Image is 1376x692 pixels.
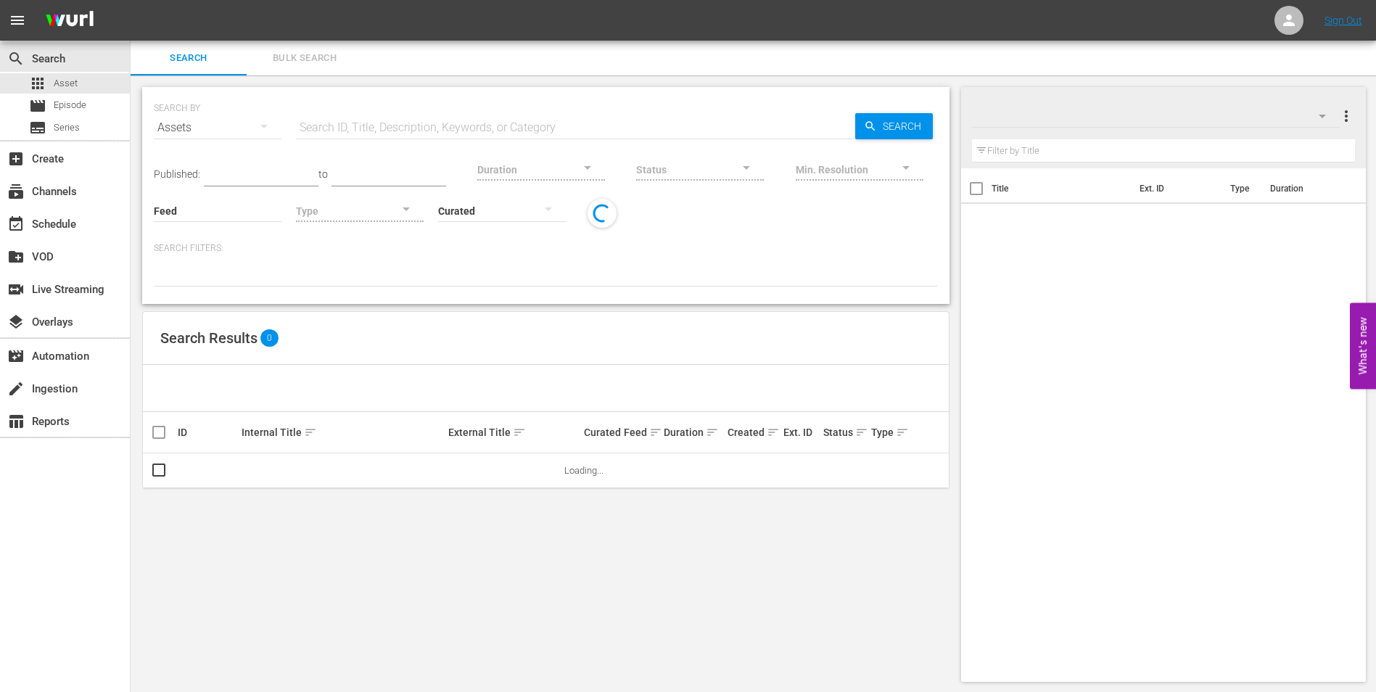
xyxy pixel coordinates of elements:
[1131,168,1222,209] th: Ext. ID
[564,465,603,476] span: Loading...
[35,4,104,38] img: ans4CAIJ8jUAAAAAAAAAAAAAAAAAAAAAAAAgQb4GAAAAAAAAAAAAAAAAAAAAAAAAJMjXAAAAAAAAAAAAAAAAAAAAAAAAgAT5G...
[54,76,78,91] span: Asset
[154,242,938,255] p: Search Filters:
[7,347,25,365] span: Automation
[1324,15,1362,26] a: Sign Out
[664,424,723,441] div: Duration
[871,424,899,441] div: Type
[154,107,281,148] div: Assets
[992,168,1131,209] th: Title
[29,97,46,115] span: Episode
[29,119,46,136] span: Series
[255,50,354,67] span: Bulk Search
[154,168,200,180] span: Published:
[1350,303,1376,390] button: Open Feedback Widget
[706,426,719,439] span: sort
[29,75,46,92] span: Asset
[318,168,328,180] span: to
[783,427,819,438] div: Ext. ID
[304,426,317,439] span: sort
[1338,107,1355,125] span: more_vert
[7,150,25,168] span: Create
[823,424,867,441] div: Status
[855,113,933,139] button: Search
[584,427,619,438] div: Curated
[7,281,25,298] span: Live Streaming
[54,120,80,135] span: Series
[260,329,279,347] span: 0
[7,248,25,265] span: VOD
[1338,99,1355,133] button: more_vert
[649,426,662,439] span: sort
[728,424,779,441] div: Created
[1221,168,1261,209] th: Type
[139,50,238,67] span: Search
[855,426,868,439] span: sort
[767,426,780,439] span: sort
[7,215,25,233] span: Schedule
[7,313,25,331] span: Overlays
[7,380,25,398] span: Ingestion
[9,12,26,29] span: menu
[242,424,445,441] div: Internal Title
[448,424,580,441] div: External Title
[7,50,25,67] span: Search
[1261,168,1348,209] th: Duration
[54,98,86,112] span: Episode
[160,329,258,347] span: Search Results
[513,426,526,439] span: sort
[896,426,909,439] span: sort
[7,183,25,200] span: Channels
[877,113,933,139] span: Search
[178,427,237,438] div: ID
[624,424,659,441] div: Feed
[7,413,25,430] span: Reports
